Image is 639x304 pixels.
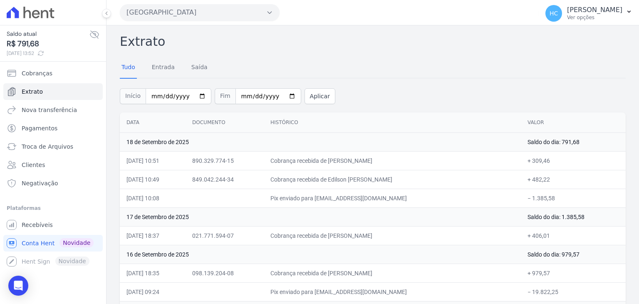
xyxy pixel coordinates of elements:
span: HC [550,10,558,16]
td: − 1.385,58 [521,189,626,207]
td: 17 de Setembro de 2025 [120,207,521,226]
button: Aplicar [305,88,335,104]
td: [DATE] 18:35 [120,264,186,282]
a: Recebíveis [3,217,103,233]
span: Saldo atual [7,30,89,38]
a: Nova transferência [3,102,103,118]
td: 098.139.204-08 [186,264,264,282]
td: + 482,22 [521,170,626,189]
th: Histórico [264,112,521,133]
span: Extrato [22,87,43,96]
p: [PERSON_NAME] [567,6,622,14]
td: + 406,01 [521,226,626,245]
a: Pagamentos [3,120,103,137]
span: Negativação [22,179,58,187]
span: [DATE] 13:52 [7,50,89,57]
a: Saída [190,57,209,79]
span: R$ 791,68 [7,38,89,50]
td: Saldo do dia: 791,68 [521,132,626,151]
td: 890.329.774-15 [186,151,264,170]
th: Data [120,112,186,133]
span: Troca de Arquivos [22,142,73,151]
a: Extrato [3,83,103,100]
a: Tudo [120,57,137,79]
td: 021.771.594-07 [186,226,264,245]
td: Saldo do dia: 1.385,58 [521,207,626,226]
span: Pagamentos [22,124,57,132]
td: [DATE] 10:08 [120,189,186,207]
td: + 309,46 [521,151,626,170]
td: Cobrança recebida de Edilson [PERSON_NAME] [264,170,521,189]
span: Clientes [22,161,45,169]
td: [DATE] 18:37 [120,226,186,245]
div: Open Intercom Messenger [8,276,28,296]
td: + 979,57 [521,264,626,282]
span: Nova transferência [22,106,77,114]
td: [DATE] 10:49 [120,170,186,189]
th: Valor [521,112,626,133]
td: 849.042.244-34 [186,170,264,189]
td: Cobrança recebida de [PERSON_NAME] [264,151,521,170]
span: Recebíveis [22,221,53,229]
td: 16 de Setembro de 2025 [120,245,521,264]
button: HC [PERSON_NAME] Ver opções [539,2,639,25]
nav: Sidebar [7,65,99,270]
th: Documento [186,112,264,133]
span: Cobranças [22,69,52,77]
span: Fim [215,88,235,104]
td: Saldo do dia: 979,57 [521,245,626,264]
a: Cobranças [3,65,103,82]
td: Cobrança recebida de [PERSON_NAME] [264,264,521,282]
span: Novidade [59,238,94,247]
div: Plataformas [7,203,99,213]
button: [GEOGRAPHIC_DATA] [120,4,280,21]
p: Ver opções [567,14,622,21]
a: Conta Hent Novidade [3,235,103,252]
a: Negativação [3,175,103,192]
td: 18 de Setembro de 2025 [120,132,521,151]
td: − 19.822,25 [521,282,626,301]
span: Conta Hent [22,239,54,247]
a: Entrada [150,57,176,79]
td: Pix enviado para [EMAIL_ADDRESS][DOMAIN_NAME] [264,282,521,301]
td: [DATE] 09:24 [120,282,186,301]
td: Pix enviado para [EMAIL_ADDRESS][DOMAIN_NAME] [264,189,521,207]
a: Clientes [3,157,103,173]
span: Início [120,88,146,104]
a: Troca de Arquivos [3,138,103,155]
h2: Extrato [120,32,626,51]
td: Cobrança recebida de [PERSON_NAME] [264,226,521,245]
td: [DATE] 10:51 [120,151,186,170]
